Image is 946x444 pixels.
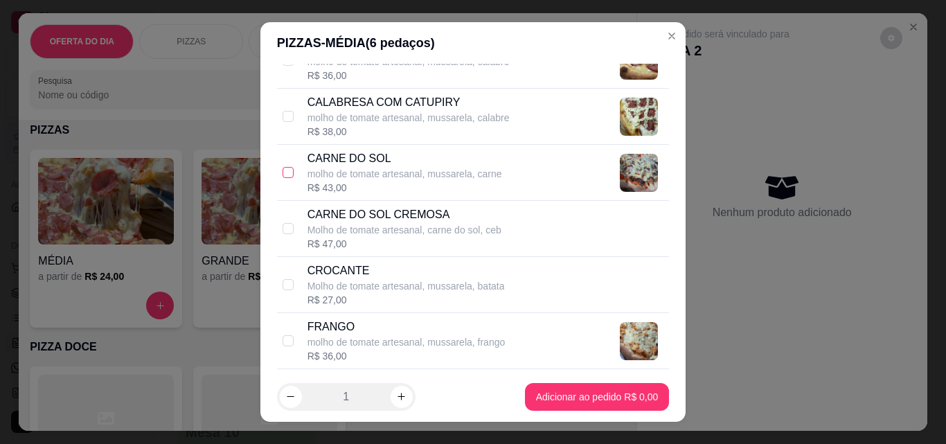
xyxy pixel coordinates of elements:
[307,181,502,195] div: R$ 43,00
[307,150,502,167] p: CARNE DO SOL
[343,389,349,405] p: 1
[307,223,501,237] p: Molho de tomate artesanal, carne do sol, ceb
[307,94,510,111] p: CALABRESA COM CATUPIRY
[307,69,510,82] div: R$ 36,00
[620,98,658,136] img: product-image
[661,25,683,47] button: Close
[307,206,501,223] p: CARNE DO SOL CREMOSA
[307,293,505,307] div: R$ 27,00
[307,125,510,139] div: R$ 38,00
[307,335,506,349] p: molho de tomate artesanal, mussarela, frango
[307,167,502,181] p: molho de tomate artesanal, mussarela, carne
[280,386,302,408] button: decrease-product-quantity
[620,322,658,360] img: product-image
[307,237,501,251] div: R$ 47,00
[307,349,506,363] div: R$ 36,00
[307,279,505,293] p: Molho de tomate artesanal, mussarela, batata
[307,263,505,279] p: CROCANTE
[307,111,510,125] p: molho de tomate artesanal, mussarela, calabre
[277,33,670,53] div: PIZZAS - MÉDIA ( 6 pedaços)
[307,319,506,335] p: FRANGO
[620,154,658,192] img: product-image
[525,383,670,411] button: Adicionar ao pedido R$ 0,00
[391,386,413,408] button: increase-product-quantity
